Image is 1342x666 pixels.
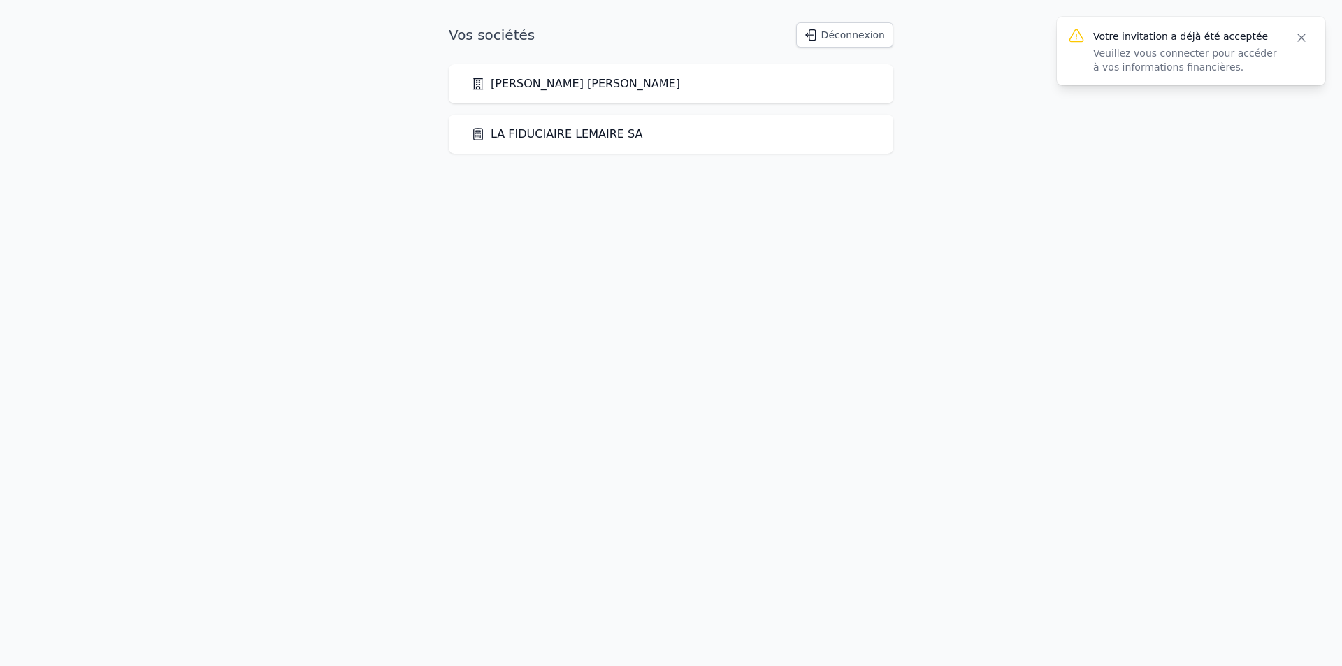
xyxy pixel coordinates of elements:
a: [PERSON_NAME] [PERSON_NAME] [471,75,680,92]
h1: Vos sociétés [449,25,535,45]
button: Déconnexion [796,22,893,48]
p: Votre invitation a déjà été acceptée [1093,29,1278,43]
p: Veuillez vous connecter pour accéder à vos informations financières. [1093,46,1278,74]
a: LA FIDUCIAIRE LEMAIRE SA [471,126,642,143]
